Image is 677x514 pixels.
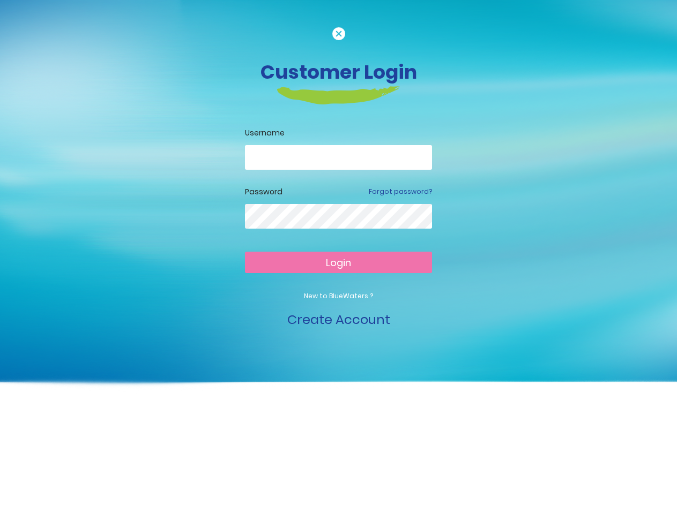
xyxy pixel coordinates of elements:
[245,127,432,139] label: Username
[277,86,400,104] img: login-heading-border.png
[332,27,345,40] img: cancel
[287,311,390,328] a: Create Account
[326,256,351,269] span: Login
[41,61,636,84] h3: Customer Login
[245,291,432,301] p: New to BlueWaters ?
[245,186,282,198] label: Password
[369,187,432,196] a: Forgot password?
[245,252,432,273] button: Login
